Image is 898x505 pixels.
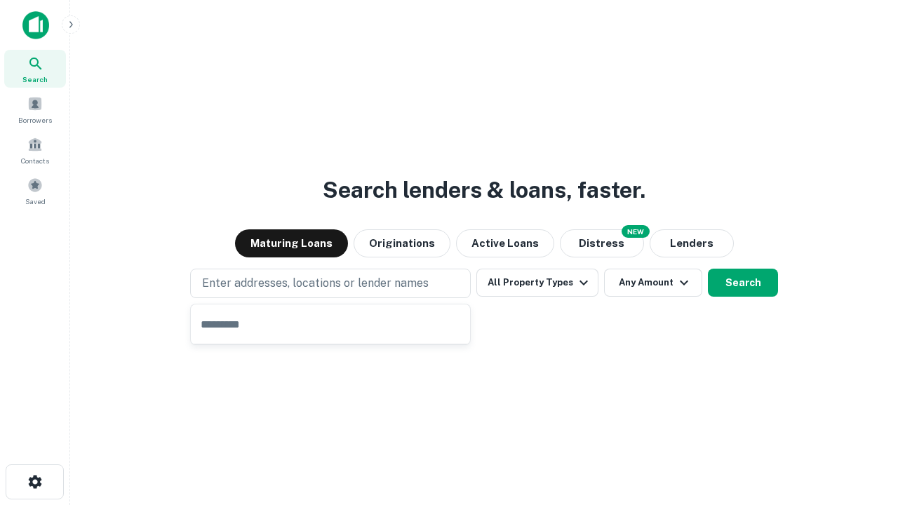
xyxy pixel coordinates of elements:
iframe: Chat Widget [828,393,898,460]
div: NEW [622,225,650,238]
a: Borrowers [4,90,66,128]
h3: Search lenders & loans, faster. [323,173,645,207]
button: Enter addresses, locations or lender names [190,269,471,298]
button: Search distressed loans with lien and other non-mortgage details. [560,229,644,257]
span: Contacts [21,155,49,166]
a: Search [4,50,66,88]
img: capitalize-icon.png [22,11,49,39]
button: Maturing Loans [235,229,348,257]
button: Search [708,269,778,297]
button: Originations [354,229,450,257]
a: Contacts [4,131,66,169]
button: Any Amount [604,269,702,297]
p: Enter addresses, locations or lender names [202,275,429,292]
span: Search [22,74,48,85]
button: Lenders [650,229,734,257]
button: All Property Types [476,269,598,297]
span: Borrowers [18,114,52,126]
button: Active Loans [456,229,554,257]
span: Saved [25,196,46,207]
a: Saved [4,172,66,210]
